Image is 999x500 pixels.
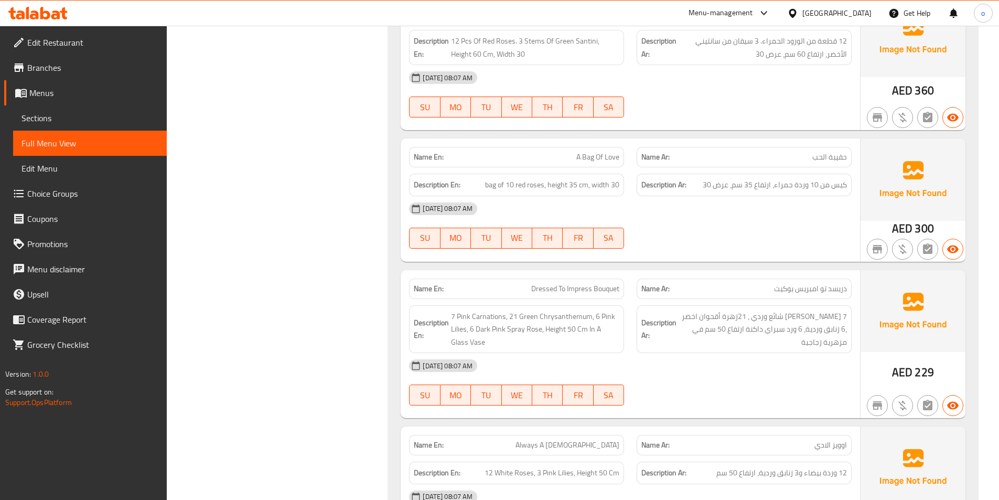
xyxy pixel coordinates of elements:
span: Edit Restaurant [27,36,158,49]
button: TH [532,228,563,249]
a: Promotions [4,231,167,257]
span: WE [506,388,528,403]
span: Always A [DEMOGRAPHIC_DATA] [515,440,619,451]
span: WE [506,100,528,115]
a: Full Menu View [13,131,167,156]
span: AED [892,362,912,382]
span: FR [567,230,589,246]
button: WE [502,228,532,249]
strong: Description Ar: [641,35,676,60]
span: WE [506,230,528,246]
strong: Name En: [414,283,444,294]
span: حقيبة الحب [812,152,847,163]
button: FR [563,97,593,118]
strong: Description En: [414,178,460,192]
button: Not has choices [917,239,938,260]
span: Menu disclaimer [27,263,158,275]
span: Dressed To Impress Bouquet [531,283,619,294]
span: AED [892,80,912,101]
button: WE [502,385,532,406]
strong: Name Ar: [641,152,670,163]
span: Full Menu View [22,137,158,150]
span: Upsell [27,288,158,301]
span: FR [567,100,589,115]
span: SA [598,230,620,246]
button: TH [532,385,563,406]
span: 360 [915,80,933,101]
span: Choice Groups [27,187,158,200]
strong: Description En: [414,466,460,480]
a: Grocery Checklist [4,332,167,357]
span: SU [414,388,436,403]
span: FR [567,388,589,403]
button: SA [594,228,624,249]
button: TU [471,385,501,406]
button: WE [502,97,532,118]
span: TU [475,100,497,115]
button: Not branch specific item [867,239,888,260]
span: MO [445,100,467,115]
div: Menu-management [689,7,753,19]
a: Sections [13,105,167,131]
span: A Bag Of Love [576,152,619,163]
span: 12 White Roses, 3 Pink Lilies, Height 50 Cm [485,466,619,480]
a: Support.OpsPlatform [5,396,72,409]
a: Branches [4,55,167,80]
span: TH [536,100,558,115]
span: 7 [PERSON_NAME] شائع وردي ، 21زهرة أقحوان اخضر ،6 زنابق وردية، 6 ورد سبراي داكنة ارتفاع 50 سم في ... [679,310,847,349]
button: SA [594,97,624,118]
span: TH [536,230,558,246]
span: 229 [915,362,933,382]
img: Ae5nvW7+0k+MAAAAAElFTkSuQmCC [861,270,965,352]
span: AED [892,218,912,239]
span: [DATE] 08:07 AM [418,73,477,83]
button: SA [594,385,624,406]
strong: Name En: [414,152,444,163]
span: Promotions [27,238,158,250]
span: MO [445,230,467,246]
a: Edit Restaurant [4,30,167,55]
span: 7 Pink Carnations, 21 Green Chrysanthemum, 6 Pink Lilies, 6 Dark Pink Spray Rose, Height 50 Cm In... [451,310,619,349]
strong: Description En: [414,316,449,342]
span: اوويز الادي [814,440,847,451]
a: Menu disclaimer [4,257,167,282]
span: Version: [5,367,31,381]
span: MO [445,388,467,403]
span: SA [598,388,620,403]
span: 12 قطعة من الورود الحمراء. 3 سيقان من سانتيني الأخضر، ارتفاع 60 سم، عرض 30 [679,35,847,60]
span: TU [475,388,497,403]
a: Menus [4,80,167,105]
button: FR [563,228,593,249]
span: 12 Pcs Of Red Roses. 3 Stems Of Green Santini, Height 60 Cm, Width 30 [451,35,619,60]
button: TU [471,228,501,249]
button: SU [409,228,440,249]
div: [GEOGRAPHIC_DATA] [802,7,872,19]
a: Choice Groups [4,181,167,206]
span: كيس من 10 وردة حمراء، ارتفاع 35 سم، عرض 30 [703,178,847,192]
span: bag of 10 red roses, height 35 cm, width 30 [485,178,619,192]
img: Ae5nvW7+0k+MAAAAAElFTkSuQmCC [861,139,965,220]
strong: Description En: [414,35,449,60]
span: [DATE] 08:07 AM [418,361,477,371]
button: TU [471,97,501,118]
button: Available [942,107,963,128]
span: Menus [29,87,158,99]
strong: Description Ar: [641,178,686,192]
button: MO [441,97,471,118]
strong: Name Ar: [641,283,670,294]
span: SU [414,230,436,246]
span: Sections [22,112,158,124]
button: Purchased item [892,107,913,128]
span: Coupons [27,212,158,225]
button: Not has choices [917,107,938,128]
a: Upsell [4,282,167,307]
span: 12 وردة بيضاء و3 زنابق وردية، ارتفاع 50 سم [716,466,847,480]
span: Coverage Report [27,313,158,326]
button: SU [409,385,440,406]
span: TH [536,388,558,403]
span: دريسد تو امبريس بوكيت [774,283,847,294]
strong: Description Ar: [641,316,676,342]
button: MO [441,385,471,406]
a: Edit Menu [13,156,167,181]
span: Edit Menu [22,162,158,175]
